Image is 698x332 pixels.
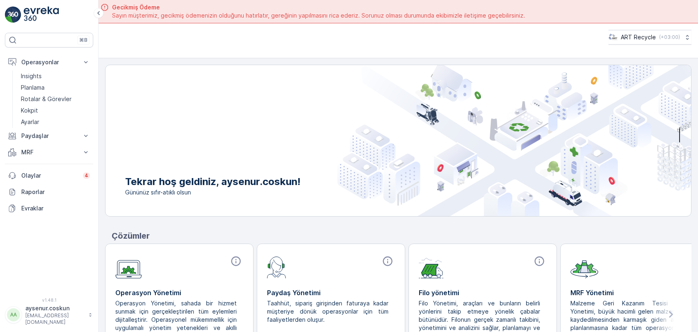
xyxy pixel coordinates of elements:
[125,188,301,196] span: Gününüz sıfır-atıklı olsun
[21,188,90,196] p: Raporlar
[21,72,42,80] p: Insights
[5,184,93,200] a: Raporlar
[659,34,680,41] p: ( +03:00 )
[21,132,77,140] p: Paydaşlar
[21,58,77,66] p: Operasyonlar
[267,299,388,324] p: Taahhüt, sipariş girişinden faturaya kadar müşteriye dönük operasyonlar için tüm faaliyetlerden o...
[125,175,301,188] p: Tekrar hoş geldiniz, aysenur.coskun!
[337,65,691,216] img: city illustration
[18,93,93,105] a: Rotalar & Görevler
[18,116,93,128] a: Ayarlar
[79,37,88,43] p: ⌘B
[419,255,444,278] img: module-icon
[115,288,243,298] p: Operasyon Yönetimi
[621,33,656,41] p: ART Recycle
[608,30,691,45] button: ART Recycle(+03:00)
[267,255,286,278] img: module-icon
[21,106,38,115] p: Kokpit
[18,70,93,82] a: Insights
[5,298,93,303] span: v 1.48.1
[5,7,21,23] img: logo
[21,95,72,103] p: Rotalar & Görevler
[5,304,93,325] button: AAaysenur.coskun[EMAIL_ADDRESS][DOMAIN_NAME]
[112,11,525,20] span: Sayın müşterimiz, gecikmiş ödemenizin olduğunu hatırlatır, gereğinin yapılmasını rica ederiz. Sor...
[25,312,84,325] p: [EMAIL_ADDRESS][DOMAIN_NAME]
[21,148,77,156] p: MRF
[115,255,142,279] img: module-icon
[21,204,90,212] p: Evraklar
[25,304,84,312] p: aysenur.coskun
[18,105,93,116] a: Kokpit
[570,255,598,278] img: module-icon
[5,54,93,70] button: Operasyonlar
[24,7,59,23] img: logo_light-DOdMpM7g.png
[5,144,93,160] button: MRF
[419,288,547,298] p: Filo yönetimi
[5,200,93,217] a: Evraklar
[5,167,93,184] a: Olaylar4
[608,33,617,42] img: image_23.png
[21,172,78,180] p: Olaylar
[21,118,39,126] p: Ayarlar
[267,288,395,298] p: Paydaş Yönetimi
[5,128,93,144] button: Paydaşlar
[112,230,691,242] p: Çözümler
[85,172,88,179] p: 4
[112,3,525,11] span: Gecikmiş Ödeme
[18,82,93,93] a: Planlama
[7,308,20,321] div: AA
[21,84,45,92] p: Planlama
